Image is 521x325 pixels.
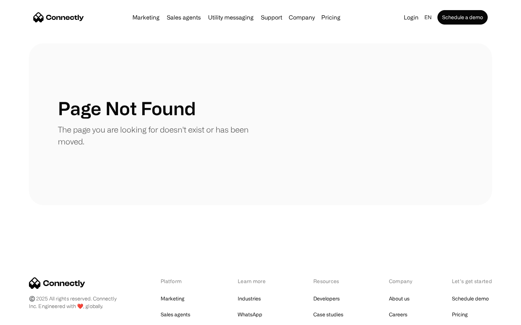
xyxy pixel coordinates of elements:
[258,14,285,20] a: Support
[130,14,162,20] a: Marketing
[164,14,204,20] a: Sales agents
[313,277,351,285] div: Resources
[313,309,343,320] a: Case studies
[389,294,410,304] a: About us
[161,294,185,304] a: Marketing
[289,12,315,22] div: Company
[437,10,488,25] a: Schedule a demo
[389,277,414,285] div: Company
[424,12,432,22] div: en
[14,312,43,322] ul: Language list
[7,312,43,322] aside: Language selected: English
[452,277,492,285] div: Let’s get started
[161,277,200,285] div: Platform
[401,12,422,22] a: Login
[238,294,261,304] a: Industries
[452,294,489,304] a: Schedule demo
[161,309,190,320] a: Sales agents
[452,309,468,320] a: Pricing
[238,277,276,285] div: Learn more
[389,309,407,320] a: Careers
[238,309,262,320] a: WhatsApp
[318,14,343,20] a: Pricing
[205,14,257,20] a: Utility messaging
[58,123,260,147] p: The page you are looking for doesn't exist or has been moved.
[58,97,196,119] h1: Page Not Found
[313,294,340,304] a: Developers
